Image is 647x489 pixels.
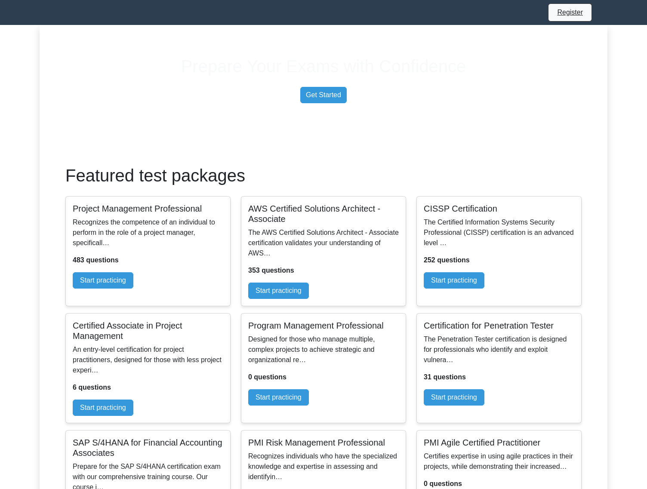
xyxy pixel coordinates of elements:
[65,165,582,186] h1: Featured test packages
[248,283,309,299] a: Start practicing
[248,389,309,406] a: Start practicing
[424,389,484,406] a: Start practicing
[73,400,133,416] a: Start practicing
[40,56,607,77] h1: Prepare Your Exams with Confidence
[424,272,484,289] a: Start practicing
[300,87,347,103] a: Get Started
[73,272,133,289] a: Start practicing
[552,7,588,18] a: Register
